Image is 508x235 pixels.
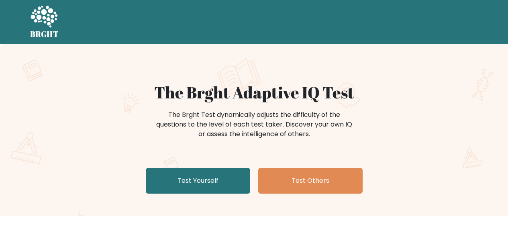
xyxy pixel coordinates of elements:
a: Test Others [258,168,363,194]
a: Test Yourself [146,168,250,194]
h5: BRGHT [30,29,59,39]
h1: The Brght Adaptive IQ Test [58,83,450,102]
a: BRGHT [30,3,59,41]
div: The Brght Test dynamically adjusts the difficulty of the questions to the level of each test take... [154,110,355,139]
